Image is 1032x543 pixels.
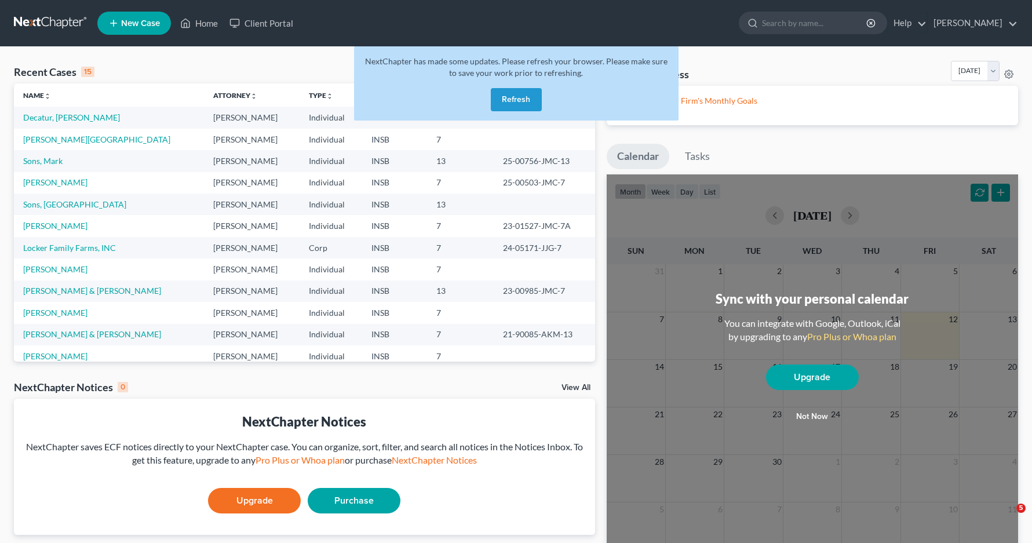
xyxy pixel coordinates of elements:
td: Individual [300,150,362,172]
a: Calendar [607,144,669,169]
td: Individual [300,345,362,367]
td: Individual [300,107,362,128]
td: 13 [427,280,494,302]
a: Upgrade [766,365,859,390]
td: [PERSON_NAME] [204,302,299,323]
a: Sons, [GEOGRAPHIC_DATA] [23,199,126,209]
td: 21-90085-AKM-13 [494,324,595,345]
td: Individual [300,258,362,280]
div: Sync with your personal calendar [716,290,909,308]
td: INSB [362,172,428,194]
td: 7 [427,237,494,258]
td: Individual [300,280,362,302]
td: 7 [427,172,494,194]
span: 5 [1016,504,1026,513]
td: INSB [362,345,428,367]
td: 13 [427,194,494,215]
td: Individual [300,324,362,345]
a: [PERSON_NAME] & [PERSON_NAME] [23,286,161,296]
td: 7 [427,302,494,323]
a: View All [561,384,590,392]
td: 7 [427,129,494,150]
td: 7 [427,215,494,236]
td: Corp [300,237,362,258]
td: [PERSON_NAME] [204,150,299,172]
td: 23-00985-JMC-7 [494,280,595,302]
a: Help [888,13,927,34]
td: [PERSON_NAME] [204,258,299,280]
div: NextChapter Notices [23,413,586,431]
a: Purchase [308,488,400,513]
iframe: Intercom live chat [993,504,1020,531]
a: [PERSON_NAME] & [PERSON_NAME] [23,329,161,339]
div: 0 [118,382,128,392]
td: INSB [362,194,428,215]
td: Individual [300,172,362,194]
button: Refresh [491,88,542,111]
a: [PERSON_NAME] [928,13,1018,34]
a: Client Portal [224,13,299,34]
a: [PERSON_NAME] [23,308,87,318]
td: 25-00756-JMC-13 [494,150,595,172]
div: You can integrate with Google, Outlook, iCal by upgrading to any [720,317,905,344]
i: unfold_more [44,93,51,100]
i: unfold_more [326,93,333,100]
td: Individual [300,215,362,236]
td: INSB [362,302,428,323]
span: NextChapter has made some updates. Please refresh your browser. Please make sure to save your wor... [365,56,668,78]
td: INSB [362,215,428,236]
td: [PERSON_NAME] [204,172,299,194]
a: Typeunfold_more [309,91,333,100]
div: NextChapter Notices [14,380,128,394]
td: Individual [300,302,362,323]
a: Tasks [674,144,720,169]
div: NextChapter saves ECF notices directly to your NextChapter case. You can organize, sort, filter, ... [23,440,586,467]
a: Home [174,13,224,34]
td: 25-00503-JMC-7 [494,172,595,194]
td: INSB [362,280,428,302]
td: Individual [300,194,362,215]
td: [PERSON_NAME] [204,215,299,236]
a: [PERSON_NAME] [23,351,87,361]
td: INSB [362,324,428,345]
td: [PERSON_NAME] [204,107,299,128]
a: Locker Family Farms, INC [23,243,116,253]
td: 7 [427,258,494,280]
a: Sons, Mark [23,156,63,166]
span: New Case [121,19,160,28]
td: INSB [362,150,428,172]
td: INSB [362,237,428,258]
a: Pro Plus or Whoa plan [807,331,896,342]
i: unfold_more [250,93,257,100]
td: [PERSON_NAME] [204,280,299,302]
td: [PERSON_NAME] [204,345,299,367]
td: [PERSON_NAME] [204,324,299,345]
td: [PERSON_NAME] [204,129,299,150]
a: [PERSON_NAME][GEOGRAPHIC_DATA] [23,134,170,144]
a: Pro Plus or Whoa plan [256,454,345,465]
a: [PERSON_NAME] [23,177,87,187]
td: INSB [362,258,428,280]
div: Recent Cases [14,65,94,79]
td: INSB [362,129,428,150]
a: Decatur, [PERSON_NAME] [23,112,120,122]
td: [PERSON_NAME] [204,237,299,258]
td: Individual [300,129,362,150]
a: Nameunfold_more [23,91,51,100]
td: 23-01527-JMC-7A [494,215,595,236]
input: Search by name... [762,12,868,34]
a: Upgrade [208,488,301,513]
td: 13 [427,150,494,172]
button: Not now [766,405,859,428]
a: [PERSON_NAME] [23,221,87,231]
td: 24-05171-JJG-7 [494,237,595,258]
p: Please setup your Firm's Monthly Goals [616,95,1009,107]
td: [PERSON_NAME] [204,194,299,215]
a: NextChapter Notices [392,454,477,465]
div: 15 [81,67,94,77]
td: 7 [427,324,494,345]
a: [PERSON_NAME] [23,264,87,274]
a: Attorneyunfold_more [213,91,257,100]
td: 7 [427,345,494,367]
